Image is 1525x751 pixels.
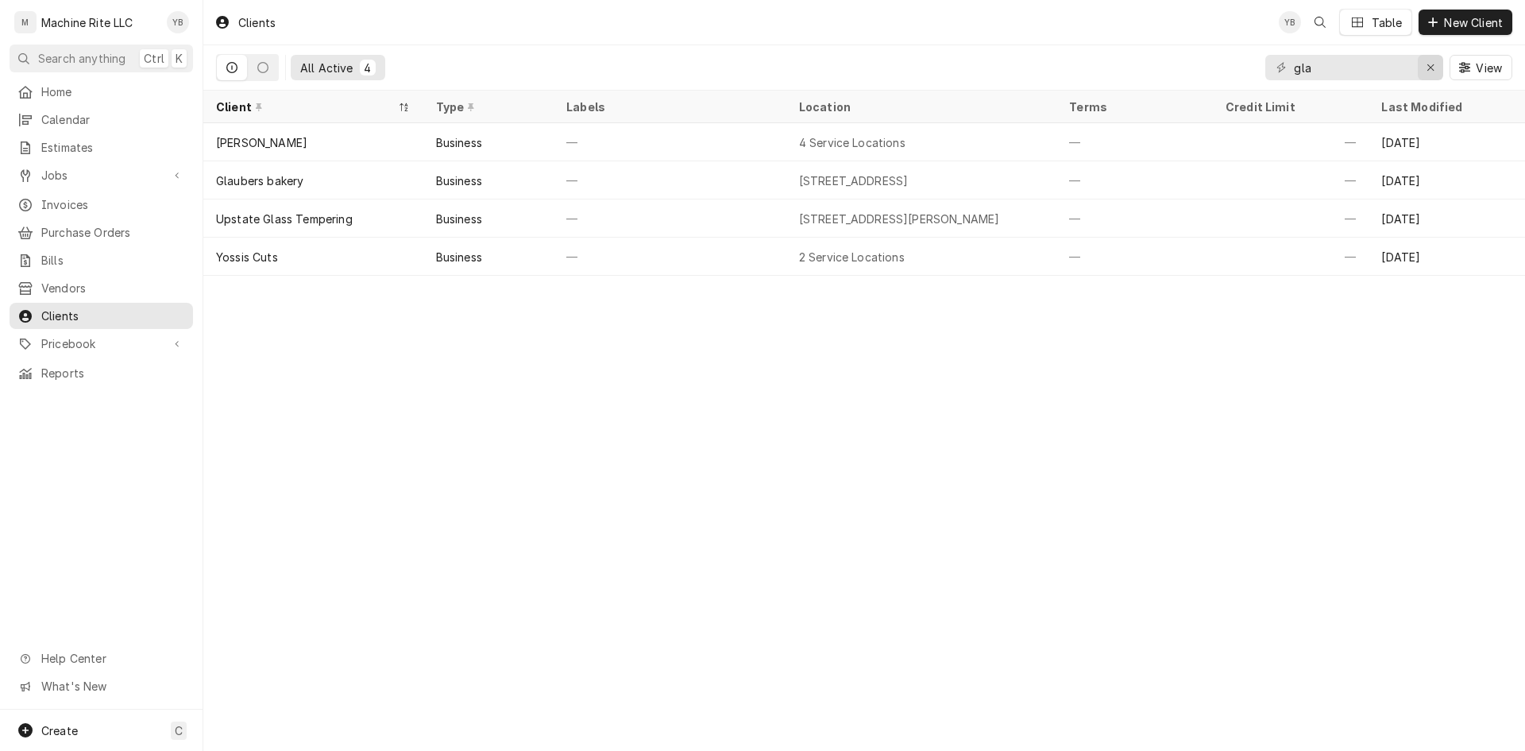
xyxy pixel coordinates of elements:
div: Business [436,134,482,151]
div: — [1213,161,1369,199]
span: Vendors [41,280,185,296]
span: Create [41,724,78,737]
button: New Client [1419,10,1512,35]
div: — [1056,161,1213,199]
div: Location [799,99,1044,115]
a: Go to Jobs [10,162,193,188]
button: Erase input [1418,55,1443,80]
span: Home [41,83,185,100]
div: Labels [566,99,774,115]
span: Ctrl [144,50,164,67]
div: — [1213,199,1369,238]
div: — [554,123,786,161]
div: — [1056,199,1213,238]
div: Machine Rite LLC [41,14,133,31]
div: — [1213,238,1369,276]
span: Invoices [41,196,185,213]
span: C [175,722,183,739]
a: Estimates [10,134,193,161]
button: View [1450,55,1512,80]
a: Invoices [10,192,193,218]
div: — [1056,238,1213,276]
button: Open search [1307,10,1333,35]
div: Upstate Glass Tempering [216,211,353,227]
a: Clients [10,303,193,329]
div: [DATE] [1369,238,1525,276]
div: Yumy Breuer's Avatar [167,11,189,33]
div: Yossis Cuts [216,249,278,265]
div: Glaubers bakery [216,172,303,189]
span: Help Center [41,650,183,667]
div: 4 [363,60,373,76]
span: Pricebook [41,335,161,352]
div: Business [436,172,482,189]
div: Client [216,99,395,115]
div: 2 Service Locations [799,249,905,265]
a: Go to Pricebook [10,331,193,357]
div: Type [436,99,539,115]
div: 4 Service Locations [799,134,905,151]
span: K [176,50,183,67]
div: Last Modified [1381,99,1509,115]
div: [PERSON_NAME] [216,134,307,151]
div: — [1056,123,1213,161]
div: — [1213,123,1369,161]
a: Bills [10,247,193,273]
span: Purchase Orders [41,224,185,241]
a: Go to What's New [10,673,193,699]
span: Search anything [38,50,125,67]
a: Home [10,79,193,105]
a: Reports [10,360,193,386]
div: Yumy Breuer's Avatar [1279,11,1301,33]
a: Calendar [10,106,193,133]
div: YB [167,11,189,33]
div: [DATE] [1369,123,1525,161]
span: Reports [41,365,185,381]
div: Credit Limit [1226,99,1353,115]
a: Go to Help Center [10,645,193,672]
div: All Active [300,60,353,76]
span: New Client [1441,14,1506,31]
span: View [1473,60,1505,76]
button: Search anythingCtrlK [10,45,193,72]
div: — [554,238,786,276]
div: Business [436,211,482,227]
span: Jobs [41,167,161,184]
div: [DATE] [1369,161,1525,199]
span: What's New [41,678,183,695]
span: Calendar [41,111,185,128]
span: Clients [41,308,185,324]
div: [STREET_ADDRESS] [799,172,909,189]
div: YB [1279,11,1301,33]
a: Vendors [10,275,193,301]
input: Keyword search [1294,55,1413,80]
span: Estimates [41,139,185,156]
a: Purchase Orders [10,219,193,246]
div: — [554,161,786,199]
span: Bills [41,252,185,269]
div: Terms [1069,99,1197,115]
div: Table [1372,14,1403,31]
div: Business [436,249,482,265]
div: M [14,11,37,33]
div: [STREET_ADDRESS][PERSON_NAME] [799,211,1000,227]
div: — [554,199,786,238]
div: [DATE] [1369,199,1525,238]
